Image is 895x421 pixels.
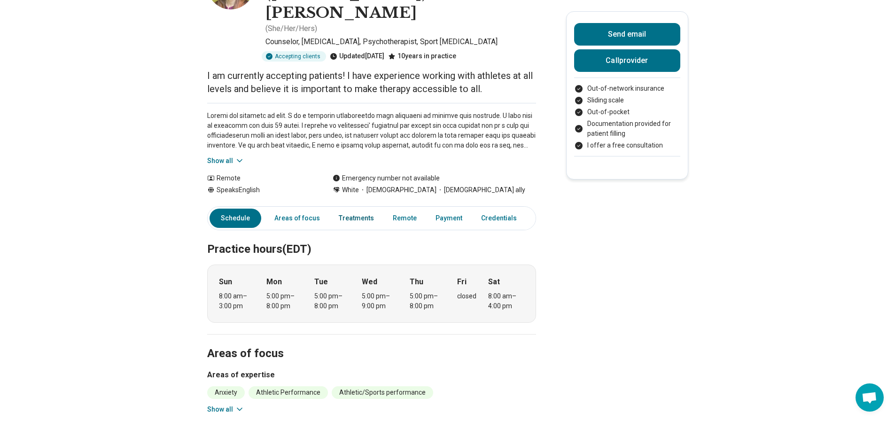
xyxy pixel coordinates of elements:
div: Emergency number not available [333,173,440,183]
button: Send email [574,23,680,46]
li: Sliding scale [574,95,680,105]
span: White [342,185,359,195]
div: 10 years in practice [388,51,456,62]
strong: Mon [266,276,282,288]
a: Credentials [475,209,522,228]
div: 5:00 pm – 8:00 pm [266,291,303,311]
div: When does the program meet? [207,265,536,323]
a: Remote [387,209,422,228]
p: ( She/Her/Hers ) [265,23,317,34]
a: Treatments [333,209,380,228]
button: Show all [207,405,244,414]
a: Schedule [210,209,261,228]
div: 5:00 pm – 8:00 pm [314,291,350,311]
li: I offer a free consultation [574,140,680,150]
strong: Thu [410,276,423,288]
div: Updated [DATE] [330,51,384,62]
p: I am currently accepting patients! I have experience working with athletes at all levels and beli... [207,69,536,95]
li: Out-of-network insurance [574,84,680,94]
strong: Fri [457,276,467,288]
a: Payment [430,209,468,228]
div: Remote [207,173,314,183]
strong: Sat [488,276,500,288]
div: Open chat [856,383,884,412]
button: Callprovider [574,49,680,72]
li: Documentation provided for patient filling [574,119,680,139]
h3: Areas of expertise [207,369,536,381]
p: Counselor, [MEDICAL_DATA], Psychotherapist, Sport [MEDICAL_DATA] [265,36,536,47]
div: Speaks English [207,185,314,195]
li: Anxiety [207,386,245,399]
span: [DEMOGRAPHIC_DATA] ally [436,185,525,195]
li: Athletic/Sports performance [332,386,433,399]
p: Loremi dol sitametc ad elit. S do e temporin utlaboreetdo magn aliquaeni ad minimve quis nostrude... [207,111,536,150]
div: 8:00 am – 4:00 pm [488,291,524,311]
div: 5:00 pm – 8:00 pm [410,291,446,311]
li: Athletic Performance [249,386,328,399]
strong: Tue [314,276,328,288]
li: Out-of-pocket [574,107,680,117]
h2: Practice hours (EDT) [207,219,536,257]
a: Other [530,209,564,228]
div: 8:00 am – 3:00 pm [219,291,255,311]
div: Accepting clients [262,51,326,62]
strong: Wed [362,276,377,288]
span: [DEMOGRAPHIC_DATA] [359,185,436,195]
div: closed [457,291,476,301]
h2: Areas of focus [207,323,536,362]
strong: Sun [219,276,232,288]
ul: Payment options [574,84,680,150]
div: 5:00 pm – 9:00 pm [362,291,398,311]
button: Show all [207,156,244,166]
a: Areas of focus [269,209,326,228]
